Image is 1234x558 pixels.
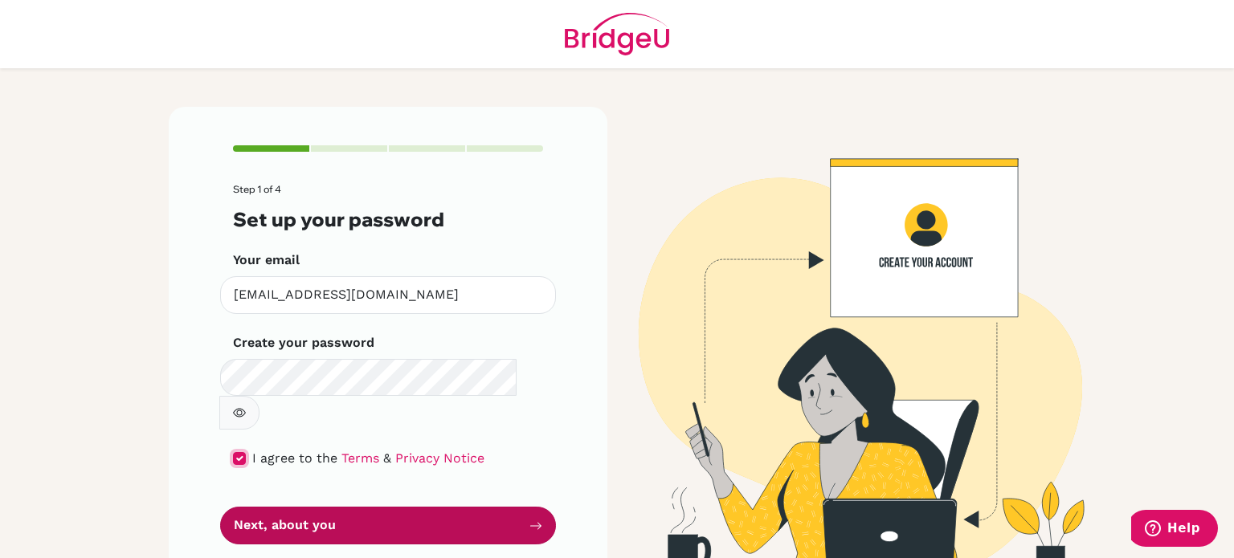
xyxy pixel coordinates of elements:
[220,507,556,544] button: Next, about you
[233,183,281,195] span: Step 1 of 4
[233,250,300,270] label: Your email
[233,208,543,231] h3: Set up your password
[395,450,484,466] a: Privacy Notice
[220,276,556,314] input: Insert your email*
[252,450,337,466] span: I agree to the
[341,450,379,466] a: Terms
[233,333,374,352] label: Create your password
[1131,510,1218,550] iframe: Opens a widget where you can find more information
[383,450,391,466] span: &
